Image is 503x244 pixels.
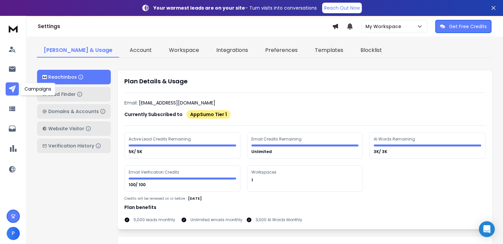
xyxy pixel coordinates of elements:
a: Integrations [210,44,255,58]
button: P [7,227,20,240]
p: Credits will be renewed on or before : [124,196,187,201]
div: Open Intercom Messenger [479,221,495,237]
p: Unlimited emails monthly [190,217,242,223]
button: Verification History [37,139,111,153]
div: Workspaces [251,170,277,175]
p: 5K/ 5K [129,149,143,154]
strong: Your warmest leads are on your site [153,5,245,11]
p: Email: [124,100,138,106]
div: AppSumo Tier 1 [187,110,231,119]
div: Active Lead Credits Remaining [129,137,192,142]
button: Website Visitor [37,121,111,136]
div: Email Verification Credits [129,170,180,175]
p: [EMAIL_ADDRESS][DOMAIN_NAME] [139,100,215,106]
button: ReachInbox [37,70,111,84]
p: Unlimited [251,149,273,154]
a: Preferences [259,44,304,58]
a: Blocklist [354,44,389,58]
div: AI Words Remaining [374,137,416,142]
p: 3,000 AI Words Monthly [256,217,302,223]
a: Templates [308,44,350,58]
p: Currently Subscribed to [124,111,183,118]
p: – Turn visits into conversations [153,5,317,11]
button: Lead Finder [37,87,111,102]
p: [DATE] [188,196,202,201]
p: 100/ 100 [129,182,147,187]
p: 1 [251,178,254,183]
h1: Plan benefits [124,204,485,211]
a: Account [123,44,158,58]
img: logo [42,75,47,79]
div: Campaigns [20,83,56,95]
h1: Plan Details & Usage [124,77,485,86]
a: Workspace [162,44,206,58]
button: Domains & Accounts [37,104,111,119]
p: Reach Out Now [324,5,360,11]
a: [PERSON_NAME] & Usage [37,44,119,58]
p: Get Free Credits [449,23,487,30]
button: Get Free Credits [435,20,491,33]
img: logo [7,22,20,35]
a: Reach Out Now [322,3,362,13]
h1: Settings [38,22,332,30]
p: 5,000 leads monthly [134,217,175,223]
p: My Workspace [365,23,404,30]
p: 3K/ 3K [374,149,388,154]
div: Email Credits Remaining [251,137,303,142]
